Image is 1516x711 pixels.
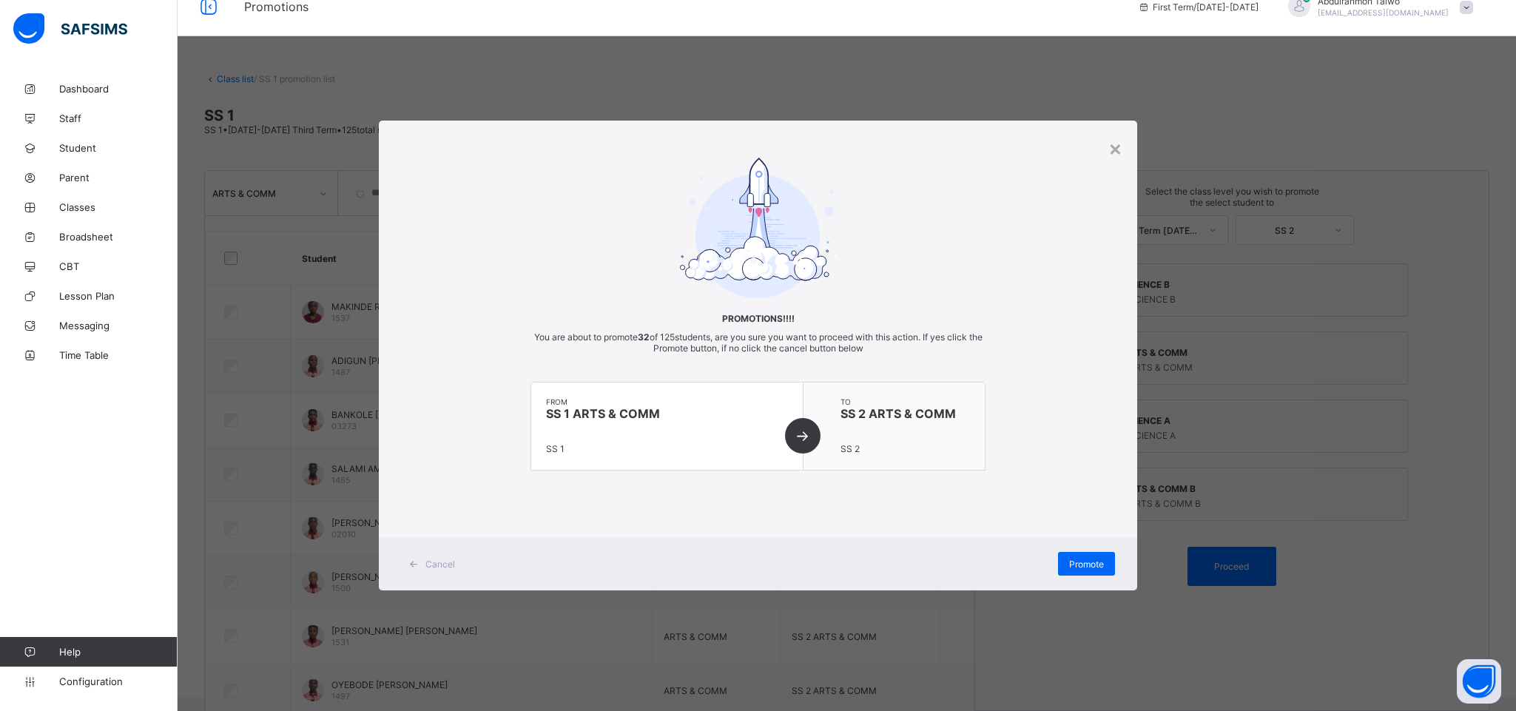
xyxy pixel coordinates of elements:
[546,406,788,421] span: SS 1 ARTS & COMM
[840,406,970,421] span: SS 2 ARTS & COMM
[638,331,650,343] b: 32
[530,313,986,324] span: Promotions!!!!
[59,83,178,95] span: Dashboard
[840,443,860,454] span: SS 2
[680,158,837,299] img: take-off-ready.7d5f222c871c783a555a8f88bc8e2a46.svg
[546,443,565,454] span: SS 1
[534,331,983,354] span: You are about to promote of 125 students, are you sure you want to proceed with this action. If y...
[546,397,788,406] span: from
[59,290,178,302] span: Lesson Plan
[59,142,178,154] span: Student
[1138,1,1259,13] span: session/term information
[1318,8,1449,17] span: [EMAIL_ADDRESS][DOMAIN_NAME]
[59,201,178,213] span: Classes
[59,675,177,687] span: Configuration
[59,349,178,361] span: Time Table
[59,172,178,183] span: Parent
[59,646,177,658] span: Help
[1457,659,1501,704] button: Open asap
[59,231,178,243] span: Broadsheet
[425,559,455,570] span: Cancel
[1069,559,1104,570] span: Promote
[1108,135,1122,161] div: ×
[59,112,178,124] span: Staff
[59,260,178,272] span: CBT
[13,13,127,44] img: safsims
[840,397,970,406] span: to
[59,320,178,331] span: Messaging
